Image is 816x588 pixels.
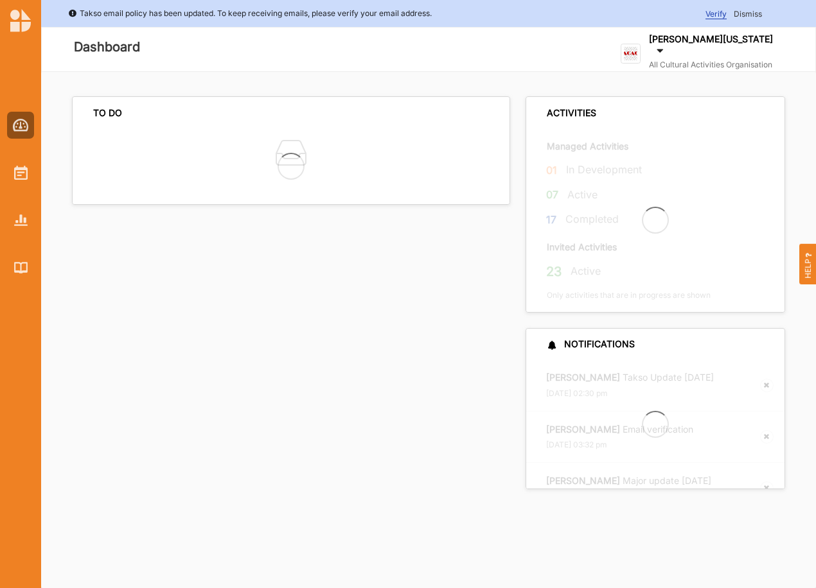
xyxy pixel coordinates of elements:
label: Dashboard [74,37,140,58]
a: Dashboard [7,112,34,139]
a: Activities [7,159,34,186]
img: Dashboard [13,119,29,132]
div: NOTIFICATIONS [547,338,635,350]
span: Verify [705,9,727,19]
img: Library [14,262,28,273]
label: [PERSON_NAME][US_STATE] [649,33,773,45]
div: Takso email policy has been updated. To keep receiving emails, please verify your email address. [68,7,432,20]
label: All Cultural Activities Organisation [649,60,778,70]
img: logo [621,44,641,64]
div: ACTIVITIES [547,107,596,119]
span: Dismiss [734,9,762,19]
div: TO DO [93,107,122,119]
a: Library [7,254,34,281]
a: Reports [7,207,34,234]
img: logo [10,9,31,32]
img: Reports [14,214,28,225]
img: Activities [14,166,28,180]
